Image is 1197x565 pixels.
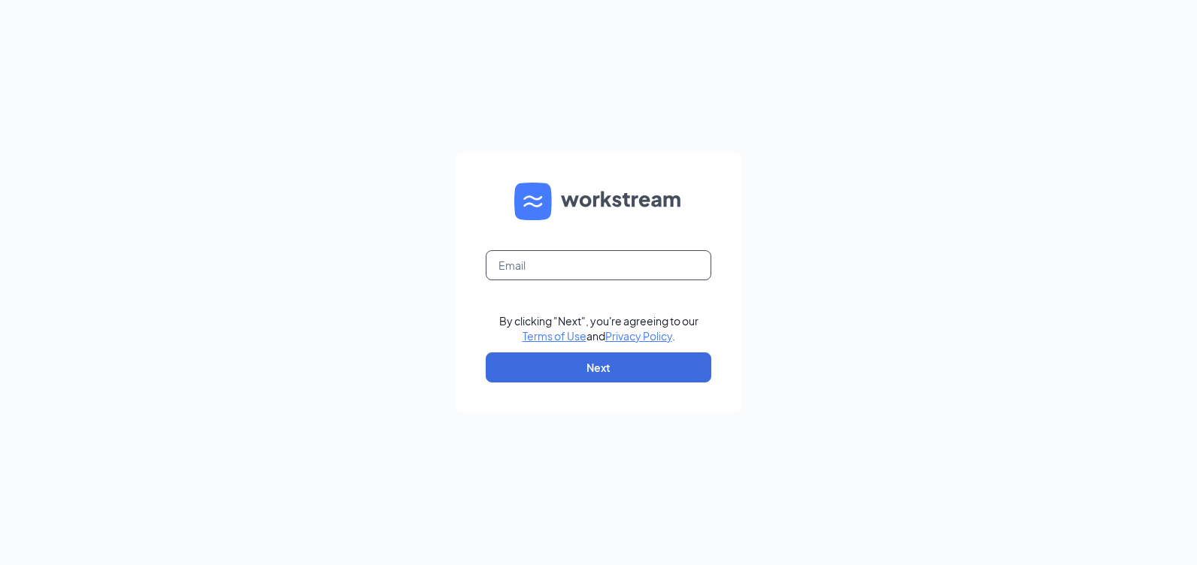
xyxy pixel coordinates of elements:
a: Privacy Policy [605,329,672,343]
button: Next [486,352,711,382]
input: Email [486,250,711,280]
img: WS logo and Workstream text [514,183,683,220]
a: Terms of Use [523,329,586,343]
div: By clicking "Next", you're agreeing to our and . [499,313,699,343]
